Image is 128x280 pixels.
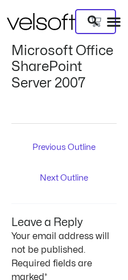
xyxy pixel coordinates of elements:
[11,43,117,91] h1: Microsoft Office SharePoint Server 2007
[7,13,75,30] img: Velsoft Training Materials
[106,14,121,29] div: Menu Toggle
[14,169,114,189] a: Next Outline
[14,139,114,158] a: Previous Outline
[11,232,109,254] span: Your email address will not be published.
[11,123,117,190] nav: Post navigation
[11,204,117,229] h3: Leave a Reply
